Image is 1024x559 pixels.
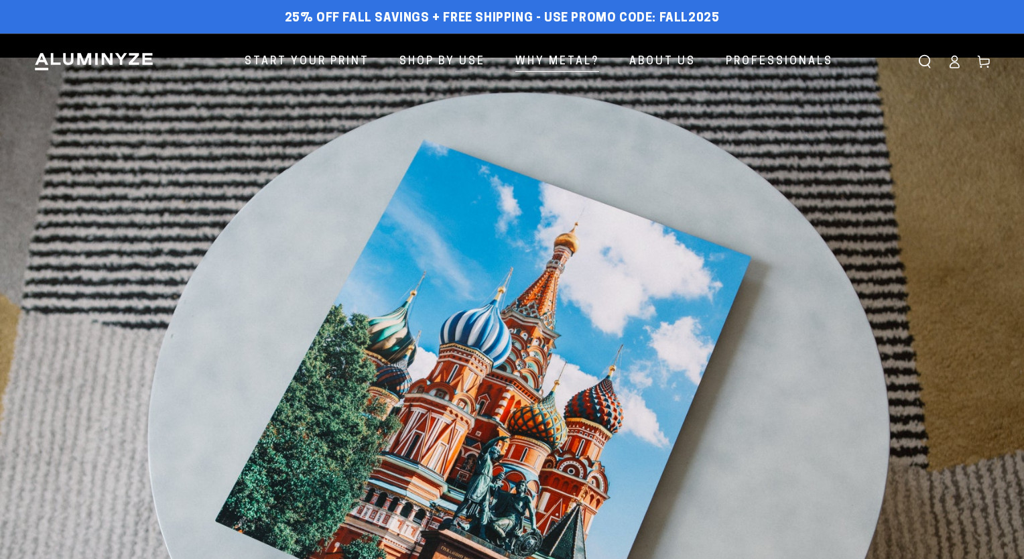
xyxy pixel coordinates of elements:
[619,44,706,80] a: About Us
[716,44,843,80] a: Professionals
[235,44,379,80] a: Start Your Print
[245,52,369,72] span: Start Your Print
[726,52,833,72] span: Professionals
[399,52,485,72] span: Shop By Use
[629,52,696,72] span: About Us
[505,44,609,80] a: Why Metal?
[34,52,154,72] img: Aluminyze
[389,44,495,80] a: Shop By Use
[515,52,599,72] span: Why Metal?
[910,47,940,76] summary: Search our site
[285,11,720,26] span: 25% off FALL Savings + Free Shipping - Use Promo Code: FALL2025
